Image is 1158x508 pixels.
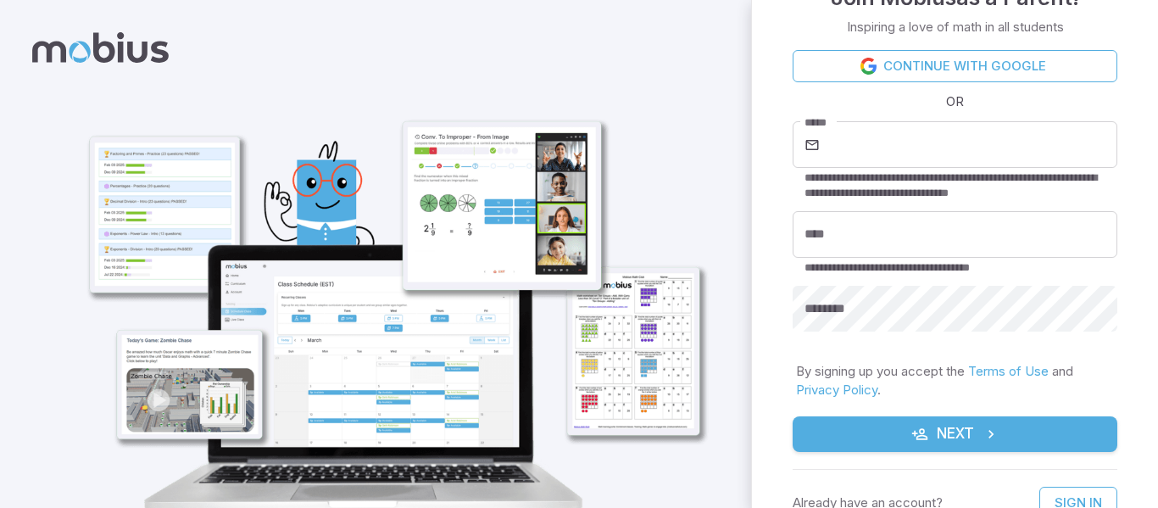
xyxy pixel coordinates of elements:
[796,382,877,398] a: Privacy Policy
[793,50,1117,82] a: Continue with Google
[942,92,968,111] span: OR
[796,362,1114,399] p: By signing up you accept the and .
[793,416,1117,452] button: Next
[968,363,1049,379] a: Terms of Use
[847,18,1064,36] p: Inspiring a love of math in all students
